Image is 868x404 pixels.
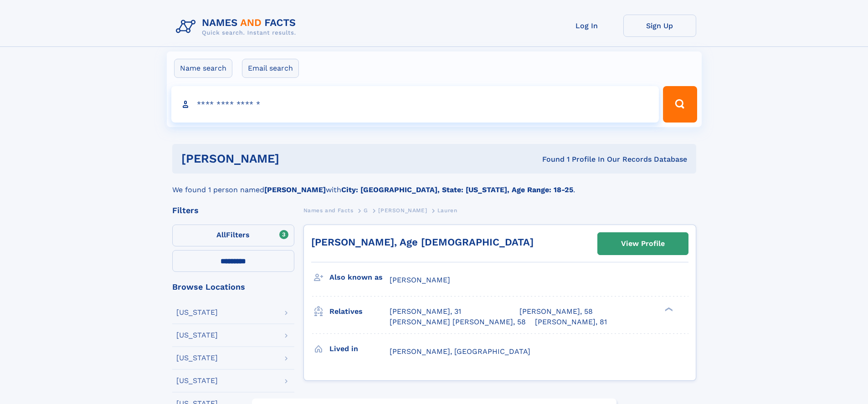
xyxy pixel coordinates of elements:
[390,317,526,327] a: [PERSON_NAME] [PERSON_NAME], 58
[172,283,294,291] div: Browse Locations
[390,276,450,284] span: [PERSON_NAME]
[264,185,326,194] b: [PERSON_NAME]
[598,233,688,255] a: View Profile
[174,59,232,78] label: Name search
[390,307,461,317] a: [PERSON_NAME], 31
[519,307,593,317] a: [PERSON_NAME], 58
[172,174,696,195] div: We found 1 person named with .
[364,205,368,216] a: G
[341,185,573,194] b: City: [GEOGRAPHIC_DATA], State: [US_STATE], Age Range: 18-25
[176,332,218,339] div: [US_STATE]
[663,307,673,312] div: ❯
[171,86,659,123] input: search input
[364,207,368,214] span: G
[550,15,623,37] a: Log In
[411,154,687,164] div: Found 1 Profile In Our Records Database
[172,15,303,39] img: Logo Names and Facts
[535,317,607,327] a: [PERSON_NAME], 81
[329,304,390,319] h3: Relatives
[216,230,226,239] span: All
[311,236,534,248] a: [PERSON_NAME], Age [DEMOGRAPHIC_DATA]
[176,309,218,316] div: [US_STATE]
[176,354,218,362] div: [US_STATE]
[378,205,427,216] a: [PERSON_NAME]
[621,233,665,254] div: View Profile
[176,377,218,384] div: [US_STATE]
[172,206,294,215] div: Filters
[172,225,294,246] label: Filters
[303,205,354,216] a: Names and Facts
[242,59,299,78] label: Email search
[663,86,697,123] button: Search Button
[623,15,696,37] a: Sign Up
[437,207,457,214] span: Lauren
[329,341,390,357] h3: Lived in
[329,270,390,285] h3: Also known as
[181,153,411,164] h1: [PERSON_NAME]
[378,207,427,214] span: [PERSON_NAME]
[390,347,530,356] span: [PERSON_NAME], [GEOGRAPHIC_DATA]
